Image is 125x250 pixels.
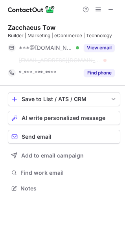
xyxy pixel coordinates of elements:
[8,32,120,39] div: Builder | Marketing | eCommerce | Technology
[8,167,120,178] button: Find work email
[84,44,115,52] button: Reveal Button
[8,92,120,106] button: save-profile-one-click
[8,149,120,163] button: Add to email campaign
[19,57,101,64] span: [EMAIL_ADDRESS][DOMAIN_NAME]
[20,185,117,192] span: Notes
[8,5,55,14] img: ContactOut v5.3.10
[19,44,73,51] span: ***@[DOMAIN_NAME]
[21,152,84,159] span: Add to email campaign
[8,111,120,125] button: AI write personalized message
[20,169,117,176] span: Find work email
[84,69,115,77] button: Reveal Button
[8,130,120,144] button: Send email
[8,24,55,31] div: Zacchaeus Tow
[22,96,107,102] div: Save to List / ATS / CRM
[8,183,120,194] button: Notes
[22,115,105,121] span: AI write personalized message
[22,134,51,140] span: Send email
